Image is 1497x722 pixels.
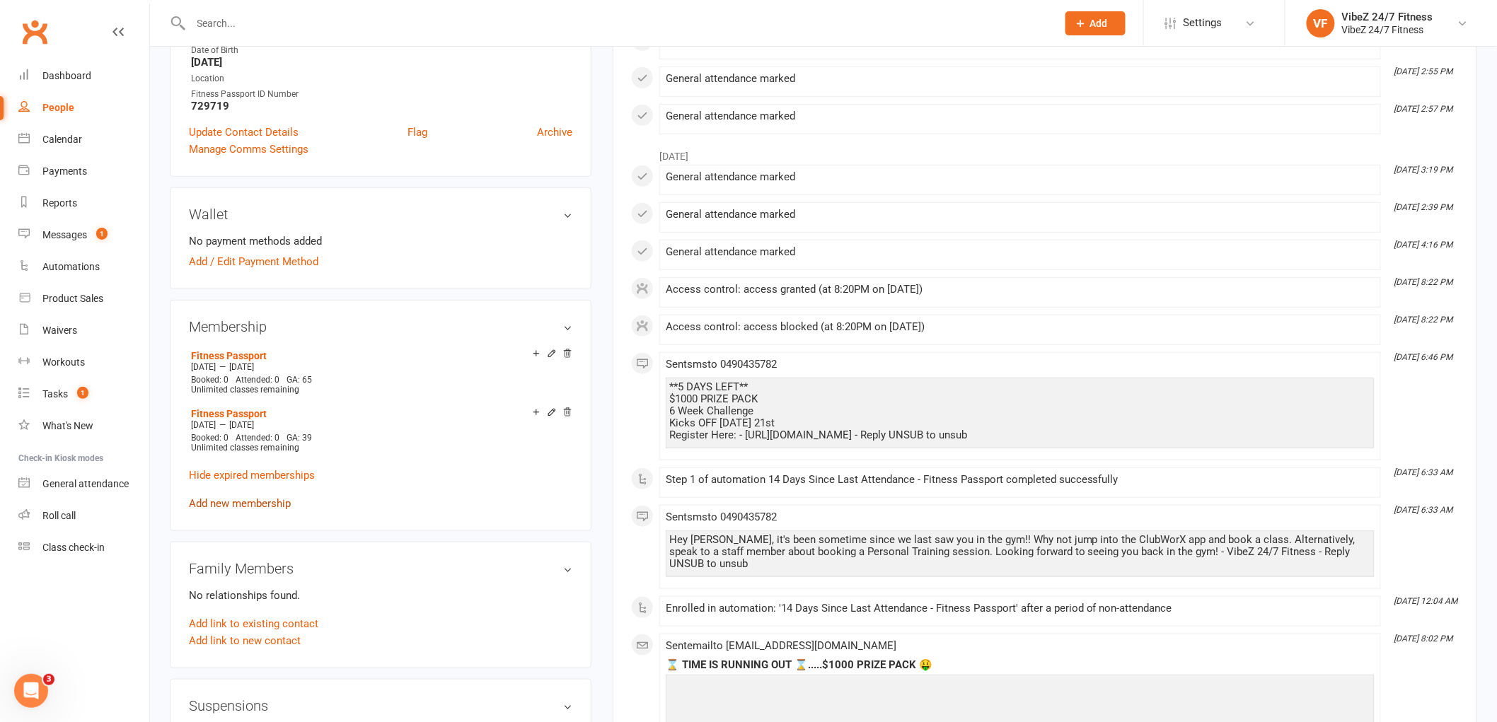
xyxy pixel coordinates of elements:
[18,315,149,347] a: Waivers
[408,124,427,141] a: Flag
[42,197,77,209] div: Reports
[666,321,1375,333] div: Access control: access blocked (at 8:20PM on [DATE])
[191,375,229,385] span: Booked: 0
[18,468,149,500] a: General attendance kiosk mode
[42,510,76,521] div: Roll call
[1394,240,1453,250] i: [DATE] 4:16 PM
[189,497,291,510] a: Add new membership
[187,13,1047,33] input: Search...
[191,385,299,395] span: Unlimited classes remaining
[1184,7,1223,39] span: Settings
[666,110,1375,122] div: General attendance marked
[1394,277,1453,287] i: [DATE] 8:22 PM
[666,358,777,371] span: Sent sms to 0490435782
[287,375,312,385] span: GA: 65
[191,72,572,86] div: Location
[229,420,254,430] span: [DATE]
[191,420,216,430] span: [DATE]
[42,261,100,272] div: Automations
[189,561,572,576] h3: Family Members
[191,433,229,443] span: Booked: 0
[666,602,1375,615] div: Enrolled in automation: '14 Days Since Last Attendance - Fitness Passport' after a period of non-...
[18,187,149,219] a: Reports
[77,387,88,399] span: 1
[189,632,301,649] a: Add link to new contact
[1394,202,1453,212] i: [DATE] 2:39 PM
[17,14,52,50] a: Clubworx
[18,124,149,156] a: Calendar
[189,615,318,632] a: Add link to existing contact
[1342,23,1433,36] div: VibeZ 24/7 Fitness
[18,156,149,187] a: Payments
[189,233,572,250] li: No payment methods added
[1307,9,1335,37] div: VF
[1394,467,1453,477] i: [DATE] 6:33 AM
[191,88,572,101] div: Fitness Passport ID Number
[666,209,1375,221] div: General attendance marked
[189,319,572,334] h3: Membership
[666,511,777,523] span: Sent sms to 0490435782
[42,102,74,113] div: People
[191,443,299,453] span: Unlimited classes remaining
[1394,505,1453,515] i: [DATE] 6:33 AM
[669,381,1371,441] div: **5 DAYS LEFT** $1000 PRIZE PACK 6 Week Challenge Kicks OFF [DATE] 21st Register Here: - [URL][DO...
[236,375,279,385] span: Attended: 0
[189,141,308,158] a: Manage Comms Settings
[191,44,572,57] div: Date of Birth
[1394,315,1453,325] i: [DATE] 8:22 PM
[42,70,91,81] div: Dashboard
[18,378,149,410] a: Tasks 1
[666,474,1375,486] div: Step 1 of automation 14 Days Since Last Attendance - Fitness Passport completed successfully
[189,469,315,482] a: Hide expired memberships
[187,361,572,373] div: —
[189,587,572,604] p: No relationships found.
[18,283,149,315] a: Product Sales
[43,674,54,685] span: 3
[189,124,299,141] a: Update Contact Details
[666,284,1375,296] div: Access control: access granted (at 8:20PM on [DATE])
[666,639,896,652] span: Sent email to [EMAIL_ADDRESS][DOMAIN_NAME]
[187,419,572,431] div: —
[42,356,85,368] div: Workouts
[1342,11,1433,23] div: VibeZ 24/7 Fitness
[1394,634,1453,644] i: [DATE] 8:02 PM
[191,350,267,361] a: Fitness Passport
[537,124,572,141] a: Archive
[631,141,1459,164] li: [DATE]
[666,659,1375,671] div: ⌛ TIME IS RUNNING OUT ⌛.....$1000 PRIZE PACK 🤑
[42,229,87,240] div: Messages
[191,56,572,69] strong: [DATE]
[96,228,108,240] span: 1
[189,206,572,222] h3: Wallet
[666,246,1375,258] div: General attendance marked
[42,388,68,400] div: Tasks
[18,347,149,378] a: Workouts
[42,293,103,304] div: Product Sales
[191,100,572,112] strong: 729719
[1394,165,1453,175] i: [DATE] 3:19 PM
[1394,66,1453,76] i: [DATE] 2:55 PM
[18,410,149,442] a: What's New
[191,408,267,419] a: Fitness Passport
[18,219,149,251] a: Messages 1
[42,478,129,489] div: General attendance
[42,542,105,553] div: Class check-in
[1065,11,1126,35] button: Add
[1394,104,1453,114] i: [DATE] 2:57 PM
[18,92,149,124] a: People
[1394,352,1453,362] i: [DATE] 6:46 PM
[1090,18,1108,29] span: Add
[18,532,149,564] a: Class kiosk mode
[236,433,279,443] span: Attended: 0
[42,134,82,145] div: Calendar
[287,433,312,443] span: GA: 39
[229,362,254,372] span: [DATE]
[189,698,572,714] h3: Suspensions
[42,420,93,431] div: What's New
[189,253,318,270] a: Add / Edit Payment Method
[14,674,48,708] iframe: Intercom live chat
[666,171,1375,183] div: General attendance marked
[18,251,149,283] a: Automations
[666,73,1375,85] div: General attendance marked
[669,534,1371,570] div: Hey [PERSON_NAME], it's been sometime since we last saw you in the gym!! Why not jump into the Cl...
